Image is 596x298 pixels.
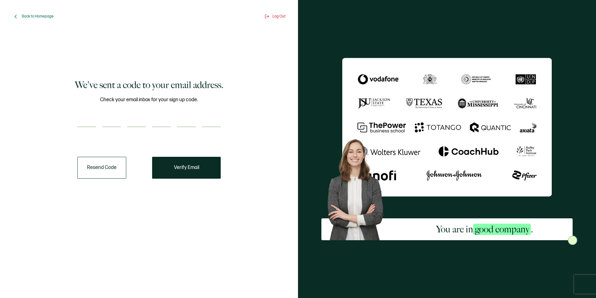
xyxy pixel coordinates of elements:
[436,223,533,236] h2: You are in .
[473,224,531,235] span: good company
[174,165,199,170] span: Verify Email
[321,134,397,240] img: Sertifier Signup - You are in <span class="strong-h">good company</span>. Hero
[272,14,286,19] span: Log Out
[100,96,198,104] span: Check your email inbox for your sign up code.
[77,157,126,179] button: Resend Code
[75,79,223,91] h1: We've sent a code to your email address.
[22,14,54,19] span: Back to Homepage
[568,236,577,245] img: Sertifier Signup
[152,157,221,179] button: Verify Email
[342,58,552,196] img: Sertifier We've sent a code to your email address.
